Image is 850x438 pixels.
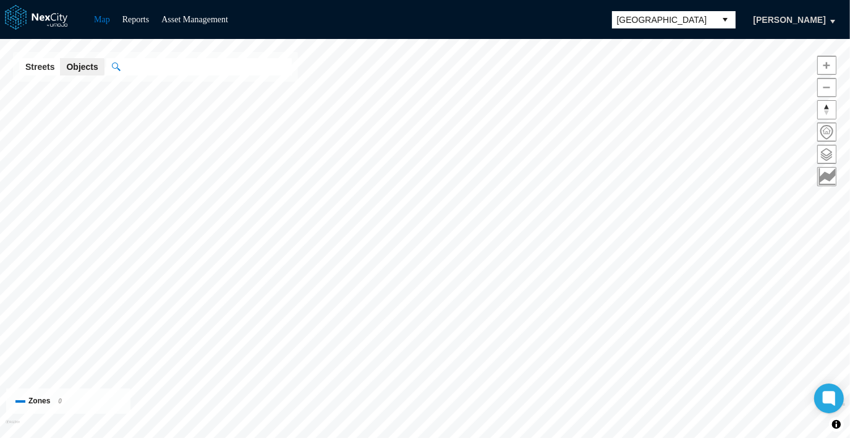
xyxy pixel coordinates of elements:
span: Reset bearing to north [818,101,836,119]
a: Map [94,15,110,24]
button: Zoom in [817,56,836,75]
a: Asset Management [161,15,228,24]
span: 0 [58,398,62,405]
a: Reports [122,15,150,24]
button: Streets [19,58,61,75]
span: Toggle attribution [833,418,840,431]
span: Zoom in [818,56,836,74]
button: Zoom out [817,78,836,97]
span: Objects [66,61,98,73]
button: Key metrics [817,167,836,186]
button: Layers management [817,145,836,164]
button: Objects [60,58,104,75]
span: [GEOGRAPHIC_DATA] [617,14,711,26]
span: Streets [25,61,54,73]
button: Home [817,122,836,142]
span: Zoom out [818,79,836,97]
div: Zones [15,395,121,408]
button: select [716,11,736,28]
button: Reset bearing to north [817,100,836,119]
a: Mapbox homepage [6,420,20,434]
button: Toggle attribution [829,417,844,432]
span: [PERSON_NAME] [754,14,826,26]
button: [PERSON_NAME] [741,9,839,30]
